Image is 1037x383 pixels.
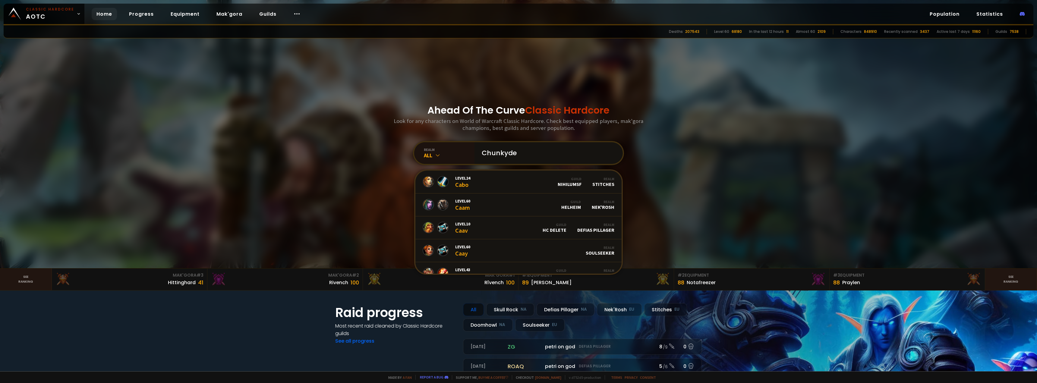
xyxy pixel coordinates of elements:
span: Made by [385,375,412,380]
div: Cabu [455,267,470,280]
div: Guild [558,177,582,181]
span: Support me, [452,375,508,380]
div: 89 [522,278,529,287]
a: Level43CabuGuildWitnessRealmDefias Pillager [415,262,622,285]
div: Equipment [522,272,670,278]
div: Realm [577,222,614,227]
span: Level 60 [455,198,470,204]
div: Nek'Rosh [597,303,642,316]
div: Skull Rock [486,303,534,316]
small: NA [499,322,505,328]
div: NihilumSF [558,177,582,187]
a: Population [925,8,964,20]
a: [DOMAIN_NAME] [535,375,561,380]
div: 848910 [864,29,877,34]
div: Praylen [842,279,860,286]
span: Level 24 [455,175,470,181]
a: Mak'Gora#1Rîvench100 [363,268,518,290]
span: v. d752d5 - production [565,375,601,380]
div: Almost 60 [796,29,815,34]
div: Notafreezer [687,279,716,286]
div: Level 60 [714,29,729,34]
h1: Ahead Of The Curve [427,103,610,118]
div: 88 [678,278,684,287]
small: EU [629,306,634,312]
div: 7538 [1010,29,1019,34]
div: Hittinghard [168,279,196,286]
div: Caam [455,198,470,211]
div: Realm [577,268,614,273]
div: Recently scanned [884,29,918,34]
a: #1Equipment89[PERSON_NAME] [518,268,674,290]
div: 207543 [685,29,699,34]
a: [DATE]zgpetri on godDefias Pillager8 /90 [463,339,702,355]
a: Mak'Gora#2Rivench100 [207,268,363,290]
a: Progress [124,8,159,20]
div: 3437 [920,29,929,34]
div: 68180 [732,29,742,34]
span: # 3 [197,272,203,278]
a: #3Equipment88Praylen [830,268,985,290]
div: Rîvench [484,279,504,286]
div: 100 [351,278,359,287]
span: Classic Hardcore [525,103,610,117]
a: Classic HardcoreAOTC [4,4,84,24]
div: [PERSON_NAME] [531,279,572,286]
div: All [424,152,474,159]
a: Statistics [972,8,1008,20]
small: EU [552,322,557,328]
div: Guild [561,199,581,204]
a: Home [92,8,117,20]
h3: Look for any characters on World of Warcraft Classic Hardcore. Check best equipped players, mak'g... [391,118,646,131]
span: # 2 [678,272,685,278]
span: Level 60 [455,244,470,250]
div: Doomhowl [463,319,513,331]
a: Mak'Gora#3Hittinghard41 [52,268,207,290]
a: Seeranking [985,268,1037,290]
a: See all progress [335,337,374,344]
div: Mak'Gora [211,272,359,278]
a: Level60CaamGuildHelheimRealmNek'Rosh [415,193,622,216]
a: Buy me a coffee [478,375,508,380]
a: a fan [403,375,412,380]
div: Nek'Rosh [592,199,614,210]
a: Equipment [166,8,204,20]
a: Mak'gora [212,8,247,20]
div: Active last 7 days [937,29,970,34]
a: Level10CaavGuildHC DeleteRealmDefias Pillager [415,216,622,239]
small: NA [581,306,587,312]
input: Search a character... [478,142,616,164]
div: Guild [543,222,566,227]
div: Helheim [561,199,581,210]
span: # 1 [509,272,515,278]
span: # 1 [522,272,528,278]
div: Mak'Gora [55,272,203,278]
div: 41 [198,278,203,287]
small: Classic Hardcore [26,7,74,12]
div: Rivench [329,279,348,286]
span: AOTC [26,7,74,21]
span: Level 10 [455,221,470,227]
div: Cabo [455,175,470,188]
div: Caay [455,244,470,257]
div: Equipment [678,272,826,278]
div: HC Delete [543,222,566,233]
small: NA [521,306,527,312]
div: Guilds [995,29,1007,34]
h1: Raid progress [335,303,456,322]
h4: Most recent raid cleaned by Classic Hardcore guilds [335,322,456,337]
div: Realm [592,177,614,181]
div: All [463,303,484,316]
div: 11 [786,29,789,34]
a: Level24CaboGuildNihilumSFRealmStitches [415,171,622,193]
span: Level 43 [455,267,470,272]
div: Stitches [592,177,614,187]
div: Soulseeker [515,319,565,331]
a: #2Equipment88Notafreezer [674,268,830,290]
div: Defias Pillager [577,268,614,279]
div: Defias Pillager [537,303,594,316]
div: 2109 [818,29,826,34]
div: Mak'Gora [367,272,515,278]
div: Deaths [669,29,683,34]
a: [DATE]roaqpetri on godDefias Pillager5 /60 [463,358,702,374]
